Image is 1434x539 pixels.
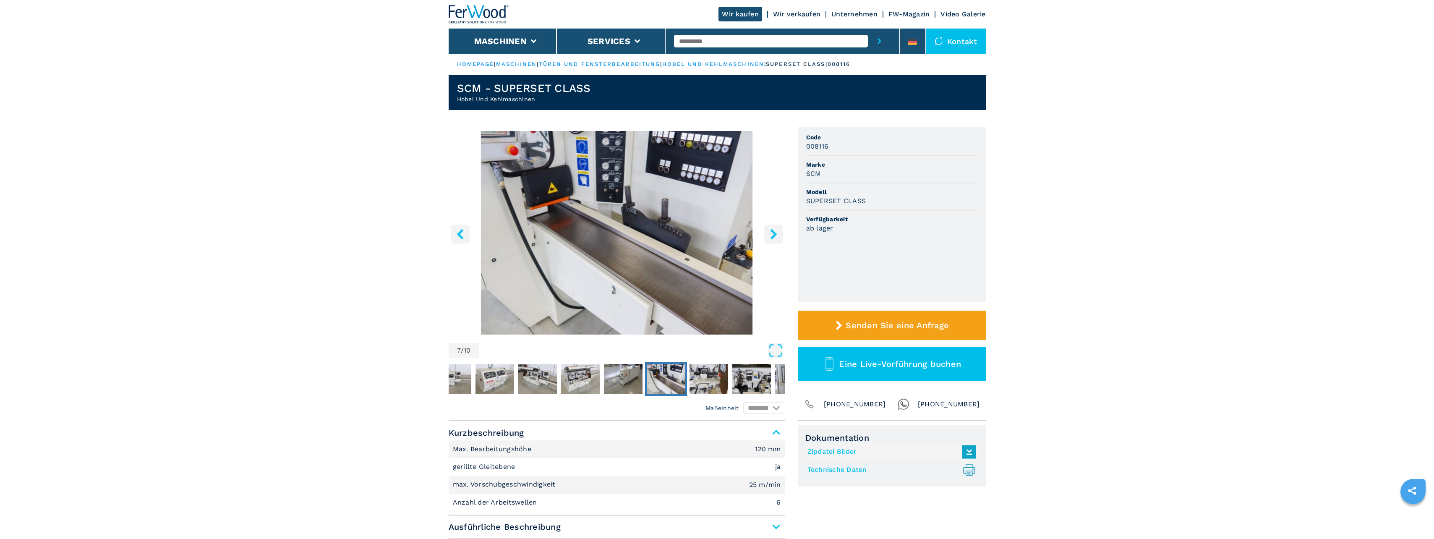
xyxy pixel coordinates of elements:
button: Go to Slide 9 [731,362,773,396]
img: Phone [804,398,815,410]
em: Maßeinheit [705,404,739,412]
a: Unternehmen [831,10,878,18]
img: 3e2ac2a14d5e46f590699c906221e3c8 [775,364,814,394]
button: left-button [451,225,470,243]
p: gerillte Gleitebene [453,462,517,471]
span: Senden Sie eine Anfrage [846,320,949,330]
span: | [494,61,496,67]
em: 6 [776,499,781,506]
h1: SCM - SUPERSET CLASS [457,81,591,95]
p: max. Vorschubgeschwindigkeit [453,480,558,489]
button: Open Fullscreen [481,343,783,358]
h2: Hobel Und Kehlmaschinen [457,95,591,103]
span: | [537,61,538,67]
span: | [764,61,766,67]
button: Go to Slide 5 [559,362,601,396]
em: 25 m/min [749,481,781,488]
nav: Thumbnail Navigation [388,362,725,396]
p: 008116 [828,60,851,68]
span: Modell [806,188,977,196]
a: Technische Daten [807,463,972,477]
h3: SUPERSET CLASS [806,196,866,206]
a: HOMEPAGE [457,61,494,67]
div: Kurzbeschreibung [449,440,785,512]
span: Eine Live-Vorführung buchen [839,359,961,369]
a: Wir verkaufen [773,10,820,18]
a: türen und fensterbearbeitung [539,61,661,67]
button: right-button [764,225,783,243]
p: Max. Bearbeitungshöhe [453,445,534,454]
div: Go to Slide 7 [449,131,785,335]
img: Hobel Und Kehlmaschinen SCM SUPERSET CLASS [449,131,785,335]
h3: ab lager [806,223,833,233]
button: Services [588,36,630,46]
span: Verfügbarkeit [806,215,977,223]
img: 1052d1948705b6641f053d114c7469c7 [561,364,600,394]
button: Eine Live-Vorführung buchen [798,347,986,381]
button: Go to Slide 4 [517,362,559,396]
button: Senden Sie eine Anfrage [798,311,986,340]
img: d199b3ce1e0fe93e2032073509ba737a [518,364,557,394]
span: 10 [464,347,471,354]
p: superset class | [766,60,828,68]
h3: SCM [806,169,821,178]
span: Ausführliche Beschreibung [449,519,785,534]
span: [PHONE_NUMBER] [918,398,980,410]
img: 70edf027c700befcf798ba84eb0c78ff [732,364,771,394]
h3: 008116 [806,141,829,151]
a: Zipdatei Bilder [807,445,972,459]
span: Dokumentation [805,433,978,443]
span: Kurzbeschreibung [449,425,785,440]
a: hobel und kehlmaschinen [662,61,764,67]
em: ja [775,463,781,470]
span: 7 [457,347,461,354]
button: Maschinen [474,36,527,46]
img: 2c82887e093951acb4b03620028a1791 [647,364,685,394]
img: Kontakt [935,37,943,45]
a: Video Galerie [940,10,985,18]
em: 120 mm [755,446,781,453]
button: submit-button [868,29,891,54]
span: Marke [806,160,977,169]
img: Ferwood [449,5,509,24]
div: Kontakt [926,29,986,54]
img: dcbfdbb3c4b7e256dfd840b42fe5f8f1 [475,364,514,394]
span: / [461,347,464,354]
a: FW-Magazin [888,10,930,18]
iframe: Chat [1398,501,1428,533]
a: sharethis [1402,480,1423,501]
span: Code [806,133,977,141]
button: Go to Slide 2 [431,362,473,396]
button: Go to Slide 3 [474,362,516,396]
img: b97bbc07431c0ec24cdd59a79793c078 [433,364,471,394]
span: [PHONE_NUMBER] [824,398,886,410]
img: 42c164ff3f0c260a47609021258ed9e7 [604,364,643,394]
button: Go to Slide 7 [645,362,687,396]
p: Anzahl der Arbeitswellen [453,498,539,507]
button: Go to Slide 6 [602,362,644,396]
img: Whatsapp [898,398,909,410]
span: | [660,61,662,67]
a: maschinen [496,61,537,67]
a: Wir kaufen [718,7,762,21]
button: Go to Slide 8 [688,362,730,396]
button: Go to Slide 10 [773,362,815,396]
img: ae3c309ff7d2bb4faa3dfd61dcffcc47 [690,364,728,394]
